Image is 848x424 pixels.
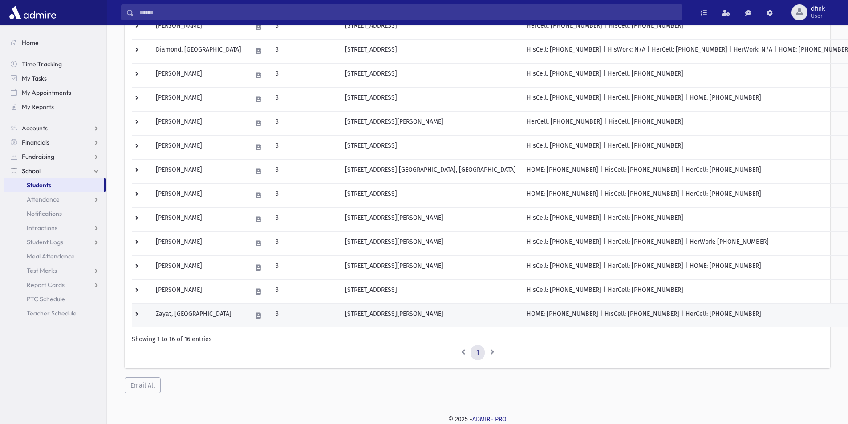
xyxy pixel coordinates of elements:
td: [PERSON_NAME] [150,135,247,159]
td: 3 [270,183,306,207]
span: School [22,167,41,175]
td: 3 [270,63,306,87]
td: [PERSON_NAME] [150,159,247,183]
td: [PERSON_NAME] [150,87,247,111]
a: Teacher Schedule [4,306,106,320]
span: My Tasks [22,74,47,82]
td: [PERSON_NAME] [150,183,247,207]
span: Infractions [27,224,57,232]
a: Financials [4,135,106,149]
td: [STREET_ADDRESS] [340,279,521,303]
td: [STREET_ADDRESS] [340,63,521,87]
span: Financials [22,138,49,146]
a: PTC Schedule [4,292,106,306]
span: Attendance [27,195,60,203]
button: Email All [125,377,161,393]
td: [PERSON_NAME] [150,111,247,135]
a: Notifications [4,206,106,221]
span: Notifications [27,210,62,218]
span: Accounts [22,124,48,132]
span: Teacher Schedule [27,309,77,317]
a: School [4,164,106,178]
td: 3 [270,87,306,111]
td: [STREET_ADDRESS][PERSON_NAME] [340,231,521,255]
span: dfink [811,5,825,12]
a: ADMIRE PRO [472,416,507,423]
td: 3 [270,15,306,39]
td: Zayat, [GEOGRAPHIC_DATA] [150,303,247,327]
a: Student Logs [4,235,106,249]
span: Fundraising [22,153,54,161]
td: 3 [270,231,306,255]
td: [PERSON_NAME] [150,63,247,87]
td: [STREET_ADDRESS] [340,39,521,63]
span: Meal Attendance [27,252,75,260]
td: 3 [270,135,306,159]
span: Student Logs [27,238,63,246]
img: AdmirePro [7,4,58,21]
div: Showing 1 to 16 of 16 entries [132,335,823,344]
span: PTC Schedule [27,295,65,303]
span: Report Cards [27,281,65,289]
td: [STREET_ADDRESS] [340,87,521,111]
td: 3 [270,39,306,63]
span: User [811,12,825,20]
td: Diamond, [GEOGRAPHIC_DATA] [150,39,247,63]
td: [STREET_ADDRESS][PERSON_NAME] [340,255,521,279]
span: Time Tracking [22,60,62,68]
td: [PERSON_NAME] [150,255,247,279]
span: Test Marks [27,267,57,275]
a: My Reports [4,100,106,114]
td: 3 [270,159,306,183]
td: [STREET_ADDRESS] [340,135,521,159]
a: Test Marks [4,263,106,278]
td: [PERSON_NAME] [150,279,247,303]
a: 1 [471,345,485,361]
span: My Appointments [22,89,71,97]
span: Students [27,181,51,189]
a: Report Cards [4,278,106,292]
td: 3 [270,279,306,303]
td: [STREET_ADDRESS] [GEOGRAPHIC_DATA], [GEOGRAPHIC_DATA] [340,159,521,183]
a: My Tasks [4,71,106,85]
a: Fundraising [4,149,106,164]
span: Home [22,39,39,47]
a: Home [4,36,106,50]
td: [PERSON_NAME] [150,15,247,39]
a: My Appointments [4,85,106,100]
td: [STREET_ADDRESS] [340,15,521,39]
span: My Reports [22,103,54,111]
td: [PERSON_NAME] [150,231,247,255]
a: Students [4,178,104,192]
a: Infractions [4,221,106,235]
a: Attendance [4,192,106,206]
td: 3 [270,111,306,135]
input: Search [134,4,682,20]
td: 3 [270,255,306,279]
div: © 2025 - [121,415,834,424]
td: [STREET_ADDRESS][PERSON_NAME] [340,111,521,135]
td: [PERSON_NAME] [150,207,247,231]
a: Time Tracking [4,57,106,71]
td: [STREET_ADDRESS][PERSON_NAME] [340,303,521,327]
td: [STREET_ADDRESS][PERSON_NAME] [340,207,521,231]
a: Accounts [4,121,106,135]
td: [STREET_ADDRESS] [340,183,521,207]
td: 3 [270,207,306,231]
a: Meal Attendance [4,249,106,263]
td: 3 [270,303,306,327]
